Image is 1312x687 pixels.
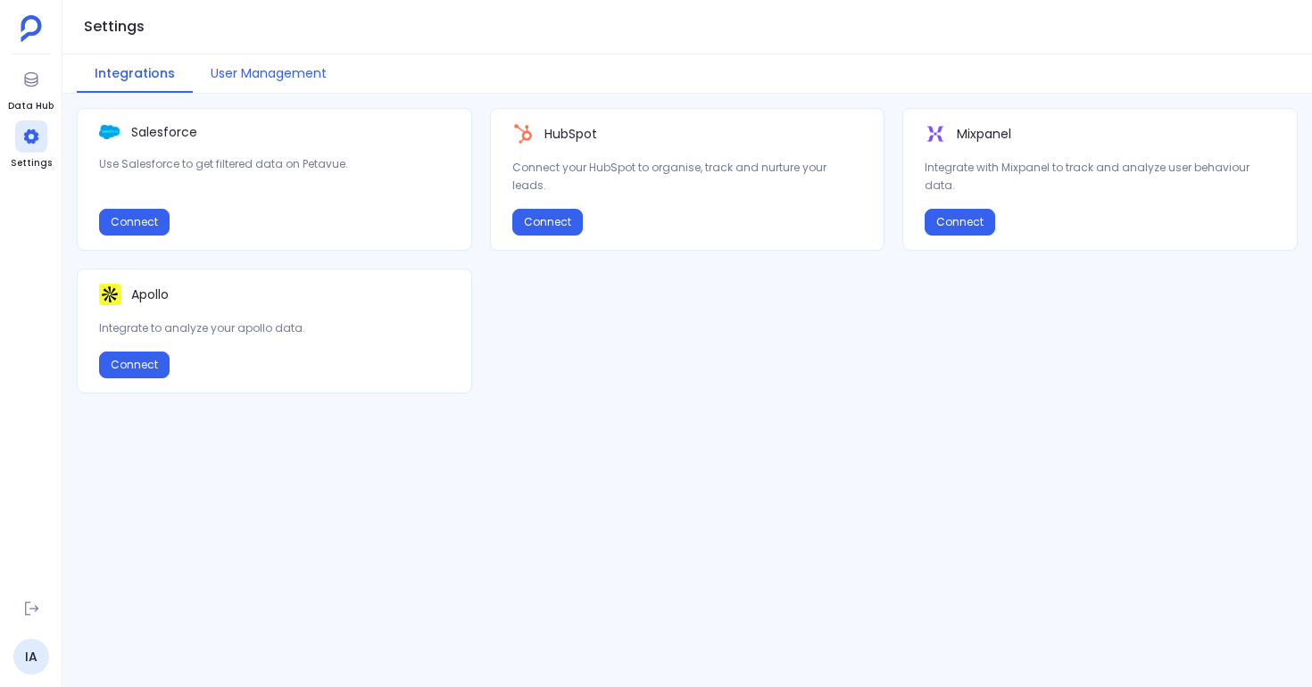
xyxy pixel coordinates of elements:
span: Settings [11,156,52,170]
span: Data Hub [8,99,54,113]
p: Salesforce [131,123,197,141]
h1: Settings [84,14,145,39]
button: Connect [925,209,995,236]
button: Connect [512,209,583,236]
p: Apollo [131,286,169,303]
p: Connect your HubSpot to organise, track and nurture your leads. [512,159,863,195]
p: Integrate to analyze your apollo data. [99,319,450,337]
p: Use Salesforce to get filtered data on Petavue. [99,155,450,173]
p: Mixpanel [957,125,1011,143]
button: Connect [99,209,170,236]
a: Data Hub [8,63,54,113]
p: Integrate with Mixpanel to track and analyze user behaviour data. [925,159,1275,195]
p: HubSpot [544,125,597,143]
a: Settings [11,120,52,170]
a: IA [13,639,49,675]
button: Integrations [77,54,193,93]
button: Connect [99,352,170,378]
img: petavue logo [21,15,42,42]
button: User Management [193,54,345,93]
